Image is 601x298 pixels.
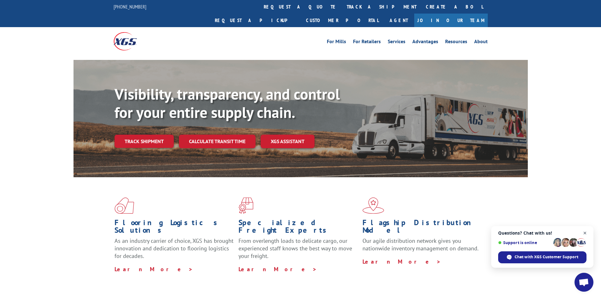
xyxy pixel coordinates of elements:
span: Our agile distribution network gives you nationwide inventory management on demand. [362,237,479,252]
a: XGS ASSISTANT [261,135,315,148]
a: Services [388,39,405,46]
span: Support is online [498,240,551,245]
a: [PHONE_NUMBER] [114,3,146,10]
span: Close chat [581,229,589,237]
img: xgs-icon-total-supply-chain-intelligence-red [115,197,134,214]
a: For Retailers [353,39,381,46]
span: As an industry carrier of choice, XGS has brought innovation and dedication to flooring logistics... [115,237,233,260]
img: xgs-icon-focused-on-flooring-red [239,197,253,214]
p: From overlength loads to delicate cargo, our experienced staff knows the best way to move your fr... [239,237,358,265]
h1: Flagship Distribution Model [362,219,482,237]
h1: Specialized Freight Experts [239,219,358,237]
a: Resources [445,39,467,46]
a: For Mills [327,39,346,46]
a: Calculate transit time [179,135,256,148]
div: Open chat [574,273,593,292]
div: Chat with XGS Customer Support [498,251,586,263]
img: xgs-icon-flagship-distribution-model-red [362,197,384,214]
span: Chat with XGS Customer Support [515,254,578,260]
a: Agent [383,14,414,27]
a: About [474,39,488,46]
a: Learn More > [362,258,441,265]
b: Visibility, transparency, and control for your entire supply chain. [115,84,340,122]
a: Request a pickup [210,14,301,27]
h1: Flooring Logistics Solutions [115,219,234,237]
a: Learn More > [115,266,193,273]
span: Questions? Chat with us! [498,231,586,236]
a: Learn More > [239,266,317,273]
a: Customer Portal [301,14,383,27]
a: Join Our Team [414,14,488,27]
a: Track shipment [115,135,174,148]
a: Advantages [412,39,438,46]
